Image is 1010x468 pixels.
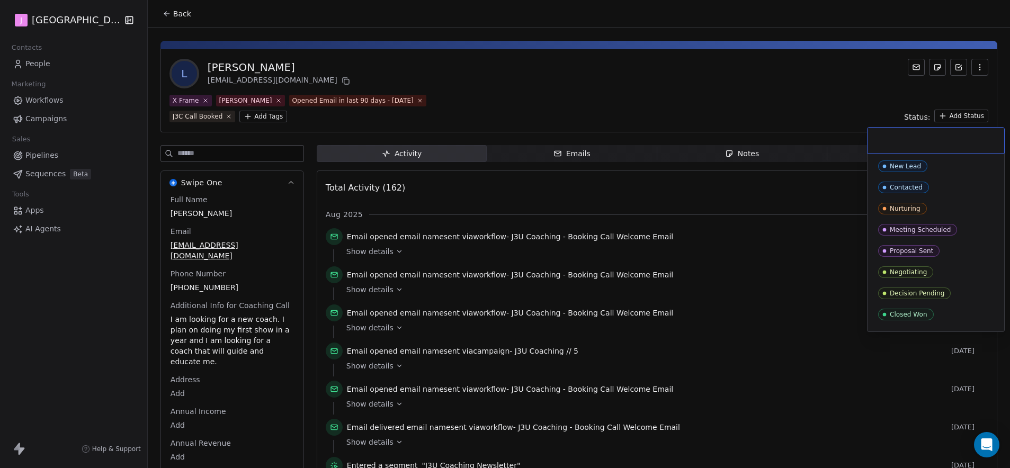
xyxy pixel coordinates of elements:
div: New Lead [890,163,921,170]
div: Closed Won [890,311,927,318]
div: Proposal Sent [890,247,933,255]
div: Suggestions [872,158,1000,408]
div: Negotiating [890,268,927,276]
div: Nurturing [890,205,920,212]
div: Meeting Scheduled [890,226,951,233]
div: Contacted [890,184,923,191]
div: Decision Pending [890,290,944,297]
